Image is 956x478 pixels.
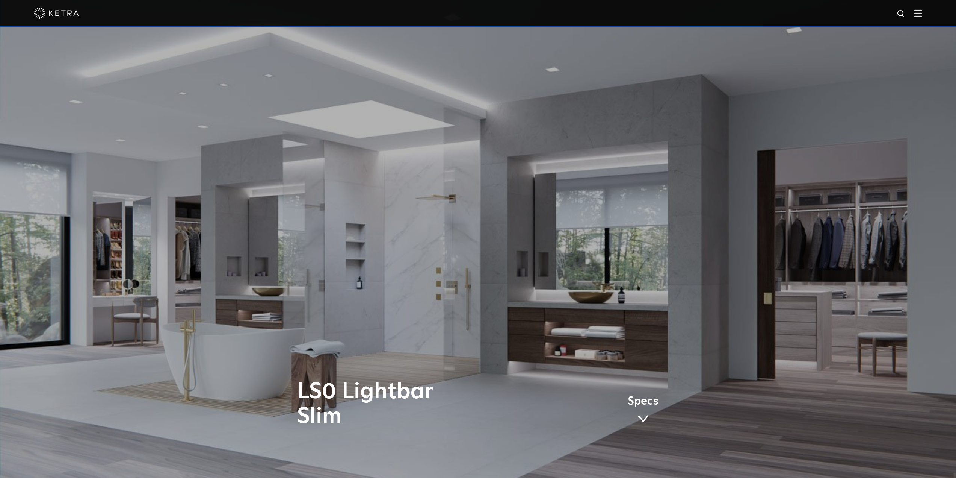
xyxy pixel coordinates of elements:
[297,379,509,429] h1: LS0 Lightbar Slim
[34,8,79,19] img: ketra-logo-2019-white
[628,396,658,407] span: Specs
[914,9,922,17] img: Hamburger%20Nav.svg
[897,9,906,19] img: search icon
[628,396,658,425] a: Specs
